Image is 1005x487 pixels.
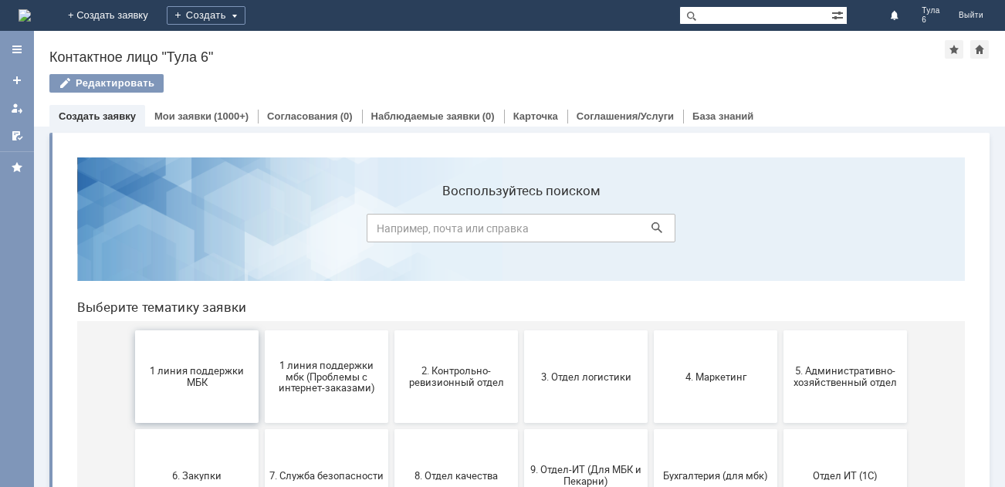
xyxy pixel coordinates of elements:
span: 1 линия поддержки МБК [75,220,189,243]
button: Франчайзинг [459,383,583,475]
span: 8. Отдел качества [334,324,448,336]
a: Соглашения/Услуги [577,110,674,122]
button: 7. Служба безопасности [200,284,323,377]
button: 8. Отдел качества [330,284,453,377]
span: Отдел-ИТ (Офис) [205,423,319,435]
div: Добавить в избранное [945,40,963,59]
span: 4. Маркетинг [594,225,708,237]
a: Создать заявку [59,110,136,122]
a: База знаний [692,110,753,122]
span: Отдел ИТ (1С) [723,324,837,336]
span: Расширенный поиск [831,7,847,22]
button: Отдел ИТ (1С) [719,284,842,377]
a: Мои заявки [5,96,29,120]
span: 7. Служба безопасности [205,324,319,336]
div: (0) [482,110,495,122]
button: 2. Контрольно-ревизионный отдел [330,185,453,278]
a: Создать заявку [5,68,29,93]
header: Выберите тематику заявки [12,154,900,170]
button: [PERSON_NAME]. Услуги ИТ для МБК (оформляет L1) [719,383,842,475]
button: Отдел-ИТ (Офис) [200,383,323,475]
span: 6 [922,15,940,25]
span: Финансовый отдел [334,423,448,435]
span: Тула [922,6,940,15]
button: 3. Отдел логистики [459,185,583,278]
a: Согласования [267,110,338,122]
a: Перейти на домашнюю страницу [19,9,31,22]
button: Отдел-ИТ (Битрикс24 и CRM) [70,383,194,475]
span: 2. Контрольно-ревизионный отдел [334,220,448,243]
button: Финансовый отдел [330,383,453,475]
div: Сделать домашней страницей [970,40,989,59]
button: 6. Закупки [70,284,194,377]
a: Наблюдаемые заявки [371,110,480,122]
button: 5. Административно-хозяйственный отдел [719,185,842,278]
button: 1 линия поддержки МБК [70,185,194,278]
button: 1 линия поддержки мбк (Проблемы с интернет-заказами) [200,185,323,278]
button: Это соглашение не активно! [589,383,712,475]
button: 4. Маркетинг [589,185,712,278]
label: Воспользуйтесь поиском [302,38,611,53]
div: Контактное лицо "Тула 6" [49,49,945,65]
button: 9. Отдел-ИТ (Для МБК и Пекарни) [459,284,583,377]
a: Мои заявки [154,110,211,122]
span: 1 линия поддержки мбк (Проблемы с интернет-заказами) [205,214,319,249]
a: Карточка [513,110,558,122]
span: 9. Отдел-ИТ (Для МБК и Пекарни) [464,319,578,342]
a: Мои согласования [5,123,29,148]
span: 3. Отдел логистики [464,225,578,237]
span: 6. Закупки [75,324,189,336]
span: Отдел-ИТ (Битрикс24 и CRM) [75,418,189,441]
div: (1000+) [214,110,249,122]
span: 5. Административно-хозяйственный отдел [723,220,837,243]
div: Создать [167,6,245,25]
img: logo [19,9,31,22]
button: Бухгалтерия (для мбк) [589,284,712,377]
span: Бухгалтерия (для мбк) [594,324,708,336]
span: Франчайзинг [464,423,578,435]
span: Это соглашение не активно! [594,418,708,441]
div: (0) [340,110,353,122]
span: [PERSON_NAME]. Услуги ИТ для МБК (оформляет L1) [723,411,837,446]
input: Например, почта или справка [302,69,611,97]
